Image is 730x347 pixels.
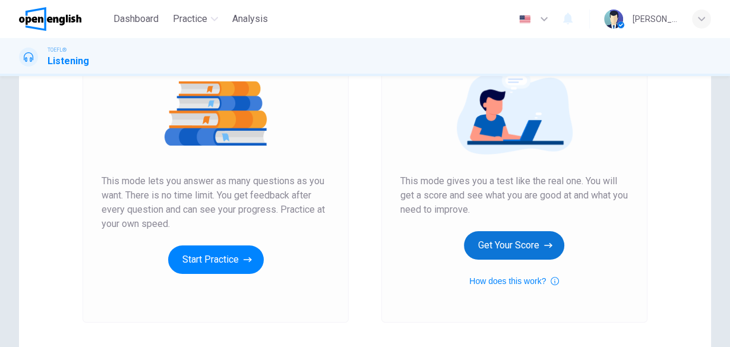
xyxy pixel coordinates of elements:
a: OpenEnglish logo [19,7,109,31]
button: How does this work? [469,274,559,288]
span: Analysis [232,12,268,26]
img: en [517,15,532,24]
button: Start Practice [168,245,264,274]
button: Get Your Score [464,231,564,260]
div: [PERSON_NAME] [633,12,678,26]
button: Dashboard [109,8,163,30]
h1: Listening [48,54,89,68]
span: Dashboard [113,12,159,26]
img: OpenEnglish logo [19,7,81,31]
span: This mode lets you answer as many questions as you want. There is no time limit. You get feedback... [102,174,330,231]
span: This mode gives you a test like the real one. You will get a score and see what you are good at a... [400,174,628,217]
img: Profile picture [604,10,623,29]
span: Practice [173,12,207,26]
span: TOEFL® [48,46,67,54]
button: Practice [168,8,223,30]
button: Analysis [227,8,273,30]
